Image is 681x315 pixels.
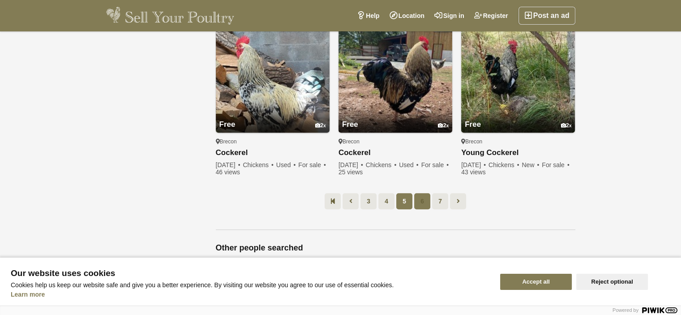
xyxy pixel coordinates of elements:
[106,7,235,25] img: Sell Your Poultry
[518,7,575,25] a: Post an ad
[216,243,575,253] h2: Other people searched
[461,148,575,158] a: Young Cockerel
[542,161,570,168] span: For sale
[461,161,487,168] span: [DATE]
[461,168,485,176] span: 43 views
[438,122,449,129] div: 2
[360,193,377,209] a: 3
[11,281,489,289] p: Cookies help us keep our website safe and give you a better experience. By visiting our website y...
[612,307,638,313] span: Powered by
[243,161,274,168] span: Chickens
[11,291,45,298] a: Learn more
[429,7,469,25] a: Sign in
[461,138,575,145] div: Brecon
[216,168,240,176] span: 46 views
[11,269,489,278] span: Our website uses cookies
[216,19,330,133] img: Cockerel
[216,103,330,133] a: Free 2
[352,7,384,25] a: Help
[432,193,448,209] a: 7
[338,161,364,168] span: [DATE]
[500,274,572,290] button: Accept all
[561,122,572,129] div: 2
[219,120,236,129] span: Free
[399,161,420,168] span: Used
[396,193,412,209] span: 5
[465,120,481,129] span: Free
[488,161,520,168] span: Chickens
[576,274,648,290] button: Reject optional
[366,161,398,168] span: Chickens
[342,120,358,129] span: Free
[338,168,363,176] span: 25 views
[338,148,452,158] a: Cockerel
[338,103,452,133] a: Free 2
[315,122,326,129] div: 2
[338,19,452,133] img: Cockerel
[276,161,297,168] span: Used
[338,138,452,145] div: Brecon
[216,161,241,168] span: [DATE]
[414,193,430,209] a: 6
[461,103,575,133] a: Free 2
[421,161,450,168] span: For sale
[522,161,540,168] span: New
[216,138,330,145] div: Brecon
[216,148,330,158] a: Cockerel
[378,193,394,209] a: 4
[298,161,326,168] span: For sale
[469,7,513,25] a: Register
[461,19,575,133] img: Young Cockerel
[385,7,429,25] a: Location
